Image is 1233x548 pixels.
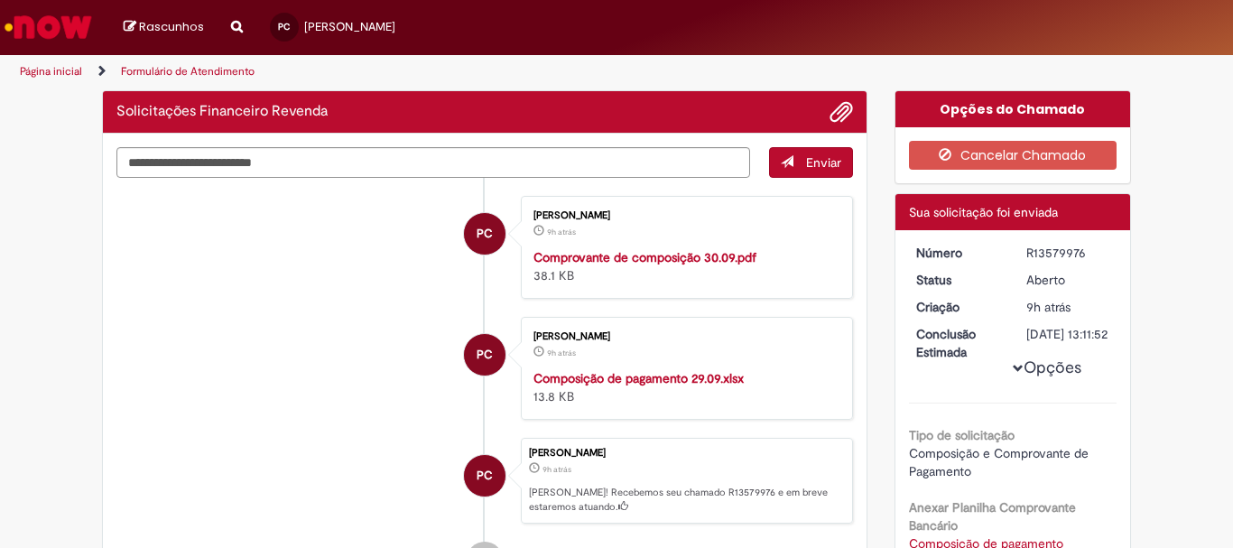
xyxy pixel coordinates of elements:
span: Enviar [806,154,841,171]
time: 30/09/2025 09:11:48 [1026,299,1071,315]
span: PC [477,454,493,497]
dt: Criação [903,298,1014,316]
div: Pedro Campelo [464,334,505,376]
a: Comprovante de composição 30.09.pdf [533,249,756,265]
div: 38.1 KB [533,248,834,284]
div: [DATE] 13:11:52 [1026,325,1110,343]
b: Tipo de solicitação [909,427,1015,443]
h2: Solicitações Financeiro Revenda Histórico de tíquete [116,104,328,120]
div: R13579976 [1026,244,1110,262]
div: Pedro Campelo [464,455,505,497]
span: Rascunhos [139,18,204,35]
time: 30/09/2025 09:11:32 [547,348,576,358]
span: 9h atrás [1026,299,1071,315]
div: [PERSON_NAME] [533,210,834,221]
p: [PERSON_NAME]! Recebemos seu chamado R13579976 e em breve estaremos atuando. [529,486,843,514]
textarea: Digite sua mensagem aqui... [116,147,750,178]
a: Composição de pagamento 29.09.xlsx [533,370,744,386]
div: Opções do Chamado [895,91,1131,127]
dt: Conclusão Estimada [903,325,1014,361]
dt: Status [903,271,1014,289]
span: PC [477,333,493,376]
button: Enviar [769,147,853,178]
ul: Trilhas de página [14,55,809,88]
span: Composição e Comprovante de Pagamento [909,445,1092,479]
div: 13.8 KB [533,369,834,405]
span: [PERSON_NAME] [304,19,395,34]
button: Cancelar Chamado [909,141,1117,170]
dt: Número [903,244,1014,262]
time: 30/09/2025 09:11:37 [547,227,576,237]
span: PC [278,21,290,33]
time: 30/09/2025 09:11:48 [542,464,571,475]
div: [PERSON_NAME] [529,448,843,459]
span: 9h atrás [547,348,576,358]
span: Sua solicitação foi enviada [909,204,1058,220]
img: ServiceNow [2,9,95,45]
a: Formulário de Atendimento [121,64,255,79]
span: 9h atrás [547,227,576,237]
div: Aberto [1026,271,1110,289]
div: 30/09/2025 09:11:48 [1026,298,1110,316]
div: [PERSON_NAME] [533,331,834,342]
span: 9h atrás [542,464,571,475]
a: Rascunhos [124,19,204,36]
li: Pedro Campelo [116,438,853,525]
b: Anexar Planilha Comprovante Bancário [909,499,1076,534]
div: Pedro Campelo [464,213,505,255]
a: Página inicial [20,64,82,79]
button: Adicionar anexos [830,100,853,124]
span: PC [477,212,493,255]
